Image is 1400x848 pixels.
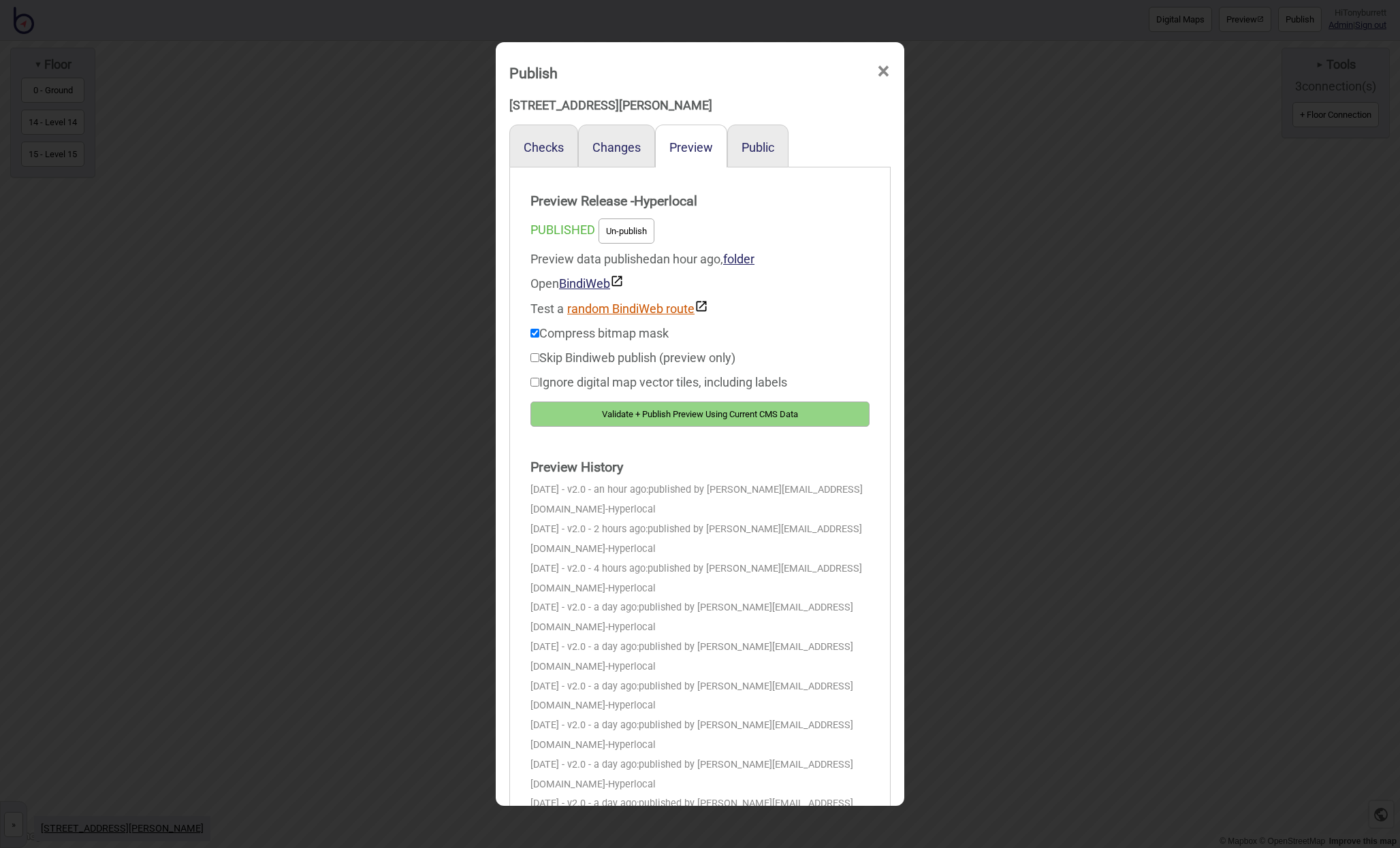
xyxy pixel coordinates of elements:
span: published by [PERSON_NAME][EMAIL_ADDRESS][DOMAIN_NAME] [530,484,863,515]
span: - Hyperlocal [605,661,656,672]
span: published by [PERSON_NAME][EMAIL_ADDRESS][DOMAIN_NAME] [530,641,853,672]
div: [DATE] - v2.0 - a day ago: [530,755,870,795]
div: [DATE] - v2.0 - a day ago: [530,716,870,755]
input: Ignore digital map vector tiles, including labels [530,378,539,387]
input: Compress bitmap mask [530,329,539,338]
span: published by [PERSON_NAME][EMAIL_ADDRESS][DOMAIN_NAME] [530,681,853,712]
div: Publish [509,59,558,88]
div: [DATE] - v2.0 - a day ago: [530,677,870,717]
label: Ignore digital map vector tiles, including labels [530,375,787,389]
button: Checks [524,140,564,154]
span: published by [PERSON_NAME][EMAIL_ADDRESS][DOMAIN_NAME] [530,798,853,829]
span: , [720,252,754,266]
span: - Hyperlocal [605,621,656,633]
span: published by [PERSON_NAME][EMAIL_ADDRESS][DOMAIN_NAME] [530,719,853,751]
span: - Hyperlocal [605,700,656,711]
a: BindiWeb [559,276,624,291]
label: Compress bitmap mask [530,326,669,340]
span: × [876,49,891,94]
div: [DATE] - v2.0 - a day ago: [530,638,870,677]
span: published by [PERSON_NAME][EMAIL_ADDRESS][DOMAIN_NAME] [530,523,862,555]
span: - Hyperlocal [605,504,656,515]
input: Skip Bindiweb publish (preview only) [530,353,539,362]
button: Changes [592,140,641,154]
img: preview [610,274,624,288]
span: published by [PERSON_NAME][EMAIL_ADDRESS][DOMAIN_NAME] [530,563,862,594]
span: - Hyperlocal [605,779,656,790]
button: Public [742,140,774,154]
strong: Preview History [530,454,870,481]
span: PUBLISHED [530,223,595,237]
strong: Preview Release - Hyperlocal [530,188,870,215]
img: preview [695,299,708,313]
div: [DATE] - v2.0 - 2 hours ago: [530,520,870,559]
div: [DATE] - v2.0 - 4 hours ago: [530,559,870,599]
div: [DATE] - v2.0 - a day ago: [530,794,870,834]
label: Skip Bindiweb publish (preview only) [530,350,735,365]
button: Validate + Publish Preview Using Current CMS Data [530,402,870,427]
span: - Hyperlocal [605,543,656,555]
span: - Hyperlocal [605,739,656,751]
button: random BindiWeb route [567,299,708,316]
div: [DATE] - v2.0 - a day ago: [530,598,870,638]
a: folder [723,252,754,266]
div: Test a [530,296,870,321]
div: [STREET_ADDRESS][PERSON_NAME] [509,93,891,118]
span: published by [PERSON_NAME][EMAIL_ADDRESS][DOMAIN_NAME] [530,759,853,790]
div: Open [530,272,870,296]
button: Preview [669,140,713,154]
span: published by [PERSON_NAME][EMAIL_ADDRESS][DOMAIN_NAME] [530,602,853,633]
div: Preview data published an hour ago [530,247,870,321]
button: Un-publish [599,218,654,244]
span: - Hyperlocal [605,583,656,594]
div: [DATE] - v2.0 - an hour ago: [530,480,870,520]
